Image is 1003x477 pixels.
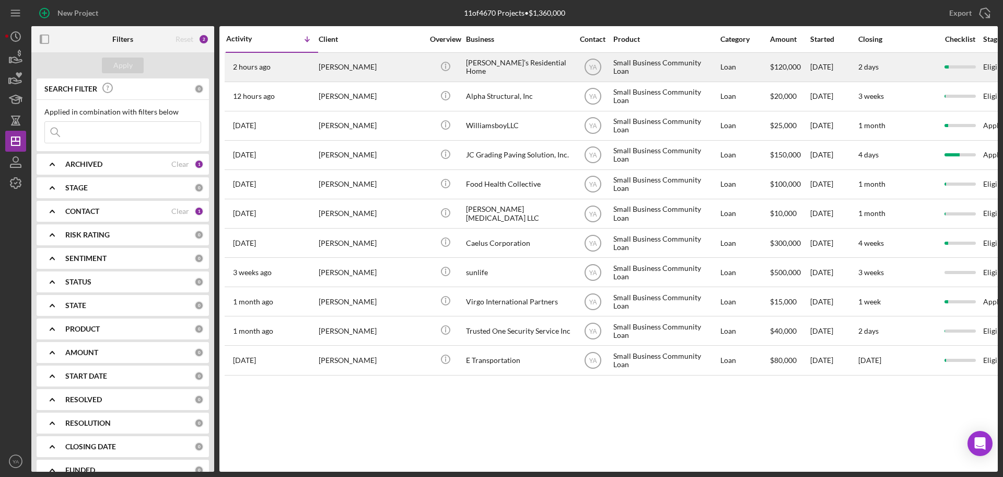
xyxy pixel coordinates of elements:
[810,258,857,286] div: [DATE]
[589,298,597,305] text: YA
[194,207,204,216] div: 1
[464,9,565,17] div: 11 of 4670 Projects • $1,360,000
[194,465,204,475] div: 0
[194,183,204,192] div: 0
[613,171,718,198] div: Small Business Community Loan
[770,35,809,43] div: Amount
[810,346,857,374] div: [DATE]
[589,269,597,276] text: YA
[102,58,144,73] button: Apply
[233,356,256,365] time: 2025-07-13 21:54
[858,35,937,43] div: Closing
[720,35,769,43] div: Category
[319,258,423,286] div: [PERSON_NAME]
[194,324,204,334] div: 0
[171,160,189,168] div: Clear
[57,3,98,24] div: New Project
[858,356,881,365] time: [DATE]
[65,419,111,427] b: RESOLUTION
[233,151,256,159] time: 2025-08-26 19:17
[613,346,718,374] div: Small Business Community Loan
[466,171,570,198] div: Food Health Collective
[858,62,879,71] time: 2 days
[770,53,809,81] div: $120,000
[810,53,857,81] div: [DATE]
[44,85,97,93] b: SEARCH FILTER
[613,317,718,345] div: Small Business Community Loan
[949,3,972,24] div: Export
[194,230,204,240] div: 0
[858,92,884,100] time: 3 weeks
[770,141,809,169] div: $150,000
[233,92,275,100] time: 2025-08-27 13:08
[810,317,857,345] div: [DATE]
[770,112,809,140] div: $25,000
[194,348,204,357] div: 0
[589,93,597,100] text: YA
[589,152,597,159] text: YA
[319,141,423,169] div: [PERSON_NAME]
[810,171,857,198] div: [DATE]
[858,150,879,159] time: 4 days
[589,181,597,188] text: YA
[939,3,998,24] button: Export
[65,442,116,451] b: CLOSING DATE
[65,466,95,474] b: FUNDED
[65,184,88,192] b: STAGE
[319,53,423,81] div: [PERSON_NAME]
[770,200,809,228] div: $10,000
[233,239,256,247] time: 2025-08-11 05:37
[44,108,201,116] div: Applied in combination with filters below
[319,35,423,43] div: Client
[65,207,99,215] b: CONTACT
[194,442,204,451] div: 0
[613,288,718,315] div: Small Business Community Loan
[810,112,857,140] div: [DATE]
[720,288,769,315] div: Loan
[613,141,718,169] div: Small Business Community Loan
[226,35,272,43] div: Activity
[967,431,993,456] div: Open Intercom Messenger
[194,277,204,287] div: 0
[65,395,102,404] b: RESOLVED
[466,53,570,81] div: [PERSON_NAME]’s Residential Home
[319,317,423,345] div: [PERSON_NAME]
[858,121,885,130] time: 1 month
[466,112,570,140] div: WilliamsboyLLC
[720,258,769,286] div: Loan
[720,53,769,81] div: Loan
[233,121,256,130] time: 2025-08-26 22:59
[194,84,204,94] div: 0
[720,112,769,140] div: Loan
[65,278,91,286] b: STATUS
[770,317,809,345] div: $40,000
[466,288,570,315] div: Virgo International Partners
[194,254,204,263] div: 0
[199,34,209,44] div: 2
[113,58,133,73] div: Apply
[466,229,570,257] div: Caelus Corporation
[233,327,273,335] time: 2025-07-16 20:01
[194,418,204,428] div: 0
[720,317,769,345] div: Loan
[858,268,884,277] time: 3 weeks
[65,325,100,333] b: PRODUCT
[466,35,570,43] div: Business
[810,141,857,169] div: [DATE]
[858,297,881,306] time: 1 week
[466,346,570,374] div: E Transportation
[233,209,256,218] time: 2025-08-14 16:58
[589,210,597,218] text: YA
[194,371,204,381] div: 0
[65,254,107,263] b: SENTIMENT
[194,160,204,169] div: 1
[233,268,272,277] time: 2025-08-07 04:44
[233,298,273,306] time: 2025-07-21 05:48
[5,451,26,472] button: YA
[65,231,110,239] b: RISK RATING
[589,64,597,71] text: YA
[810,229,857,257] div: [DATE]
[319,171,423,198] div: [PERSON_NAME]
[194,395,204,404] div: 0
[720,141,769,169] div: Loan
